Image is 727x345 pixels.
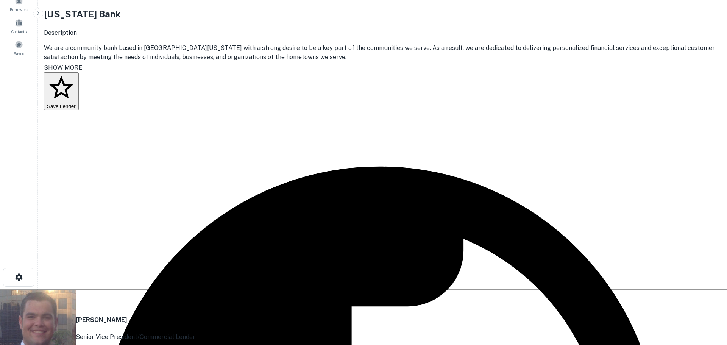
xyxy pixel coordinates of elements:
[44,44,715,62] p: We are a community bank based in [GEOGRAPHIC_DATA][US_STATE] with a strong desire to be a key par...
[44,64,82,71] span: SHOW MORE
[44,7,715,21] h2: [US_STATE] Bank
[76,333,195,342] p: Senior Vice President/Commercial Lender
[76,315,195,325] h4: [PERSON_NAME]
[689,284,727,321] iframe: Chat Widget
[14,50,25,56] span: Saved
[11,28,27,34] span: Contacts
[10,6,28,12] span: Borrowers
[44,29,77,36] span: Description
[44,72,79,110] button: Save Lender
